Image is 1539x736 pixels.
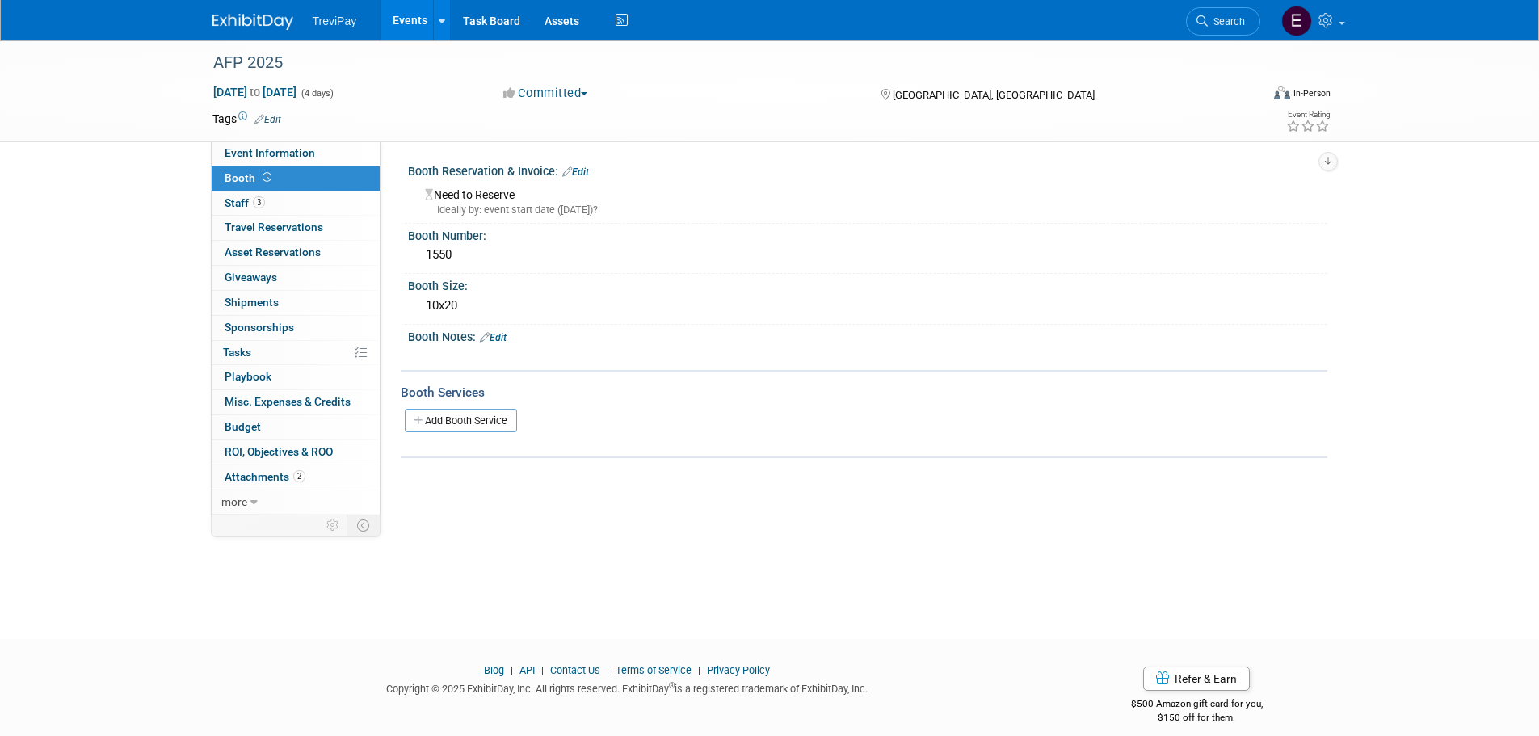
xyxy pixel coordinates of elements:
[254,114,281,125] a: Edit
[1143,667,1250,691] a: Refer & Earn
[225,321,294,334] span: Sponsorships
[212,316,380,340] a: Sponsorships
[225,470,305,483] span: Attachments
[1165,84,1331,108] div: Event Format
[669,681,675,690] sup: ®
[212,266,380,290] a: Giveaways
[420,183,1315,217] div: Need to Reserve
[212,85,297,99] span: [DATE] [DATE]
[300,88,334,99] span: (4 days)
[616,664,692,676] a: Terms of Service
[225,370,271,383] span: Playbook
[319,515,347,536] td: Personalize Event Tab Strip
[212,465,380,490] a: Attachments2
[212,216,380,240] a: Travel Reservations
[212,166,380,191] a: Booth
[537,664,548,676] span: |
[225,296,279,309] span: Shipments
[225,196,265,209] span: Staff
[225,221,323,233] span: Travel Reservations
[225,171,275,184] span: Booth
[225,271,277,284] span: Giveaways
[225,146,315,159] span: Event Information
[519,664,535,676] a: API
[212,440,380,465] a: ROI, Objectives & ROO
[480,332,507,343] a: Edit
[212,490,380,515] a: more
[603,664,613,676] span: |
[1208,15,1245,27] span: Search
[408,274,1327,294] div: Booth Size:
[208,48,1236,78] div: AFP 2025
[694,664,704,676] span: |
[212,415,380,439] a: Budget
[1281,6,1312,36] img: Eric Shipe
[225,420,261,433] span: Budget
[507,664,517,676] span: |
[212,191,380,216] a: Staff3
[313,15,357,27] span: TreviPay
[259,171,275,183] span: Booth not reserved yet
[1186,7,1260,36] a: Search
[425,203,1315,217] div: Ideally by: event start date ([DATE])?
[223,346,251,359] span: Tasks
[1066,687,1327,724] div: $500 Amazon gift card for you,
[221,495,247,508] span: more
[293,470,305,482] span: 2
[212,14,293,30] img: ExhibitDay
[225,445,333,458] span: ROI, Objectives & ROO
[212,241,380,265] a: Asset Reservations
[212,141,380,166] a: Event Information
[550,664,600,676] a: Contact Us
[408,224,1327,244] div: Booth Number:
[408,159,1327,180] div: Booth Reservation & Invoice:
[347,515,380,536] td: Toggle Event Tabs
[498,85,594,102] button: Committed
[893,89,1095,101] span: [GEOGRAPHIC_DATA], [GEOGRAPHIC_DATA]
[408,325,1327,346] div: Booth Notes:
[212,390,380,414] a: Misc. Expenses & Credits
[562,166,589,178] a: Edit
[484,664,504,676] a: Blog
[212,678,1043,696] div: Copyright © 2025 ExhibitDay, Inc. All rights reserved. ExhibitDay is a registered trademark of Ex...
[707,664,770,676] a: Privacy Policy
[225,246,321,259] span: Asset Reservations
[225,395,351,408] span: Misc. Expenses & Credits
[420,242,1315,267] div: 1550
[212,111,281,127] td: Tags
[212,341,380,365] a: Tasks
[1293,87,1331,99] div: In-Person
[420,293,1315,318] div: 10x20
[405,409,517,432] a: Add Booth Service
[401,384,1327,402] div: Booth Services
[247,86,263,99] span: to
[1286,111,1330,119] div: Event Rating
[1274,86,1290,99] img: Format-Inperson.png
[253,196,265,208] span: 3
[212,365,380,389] a: Playbook
[1066,711,1327,725] div: $150 off for them.
[212,291,380,315] a: Shipments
